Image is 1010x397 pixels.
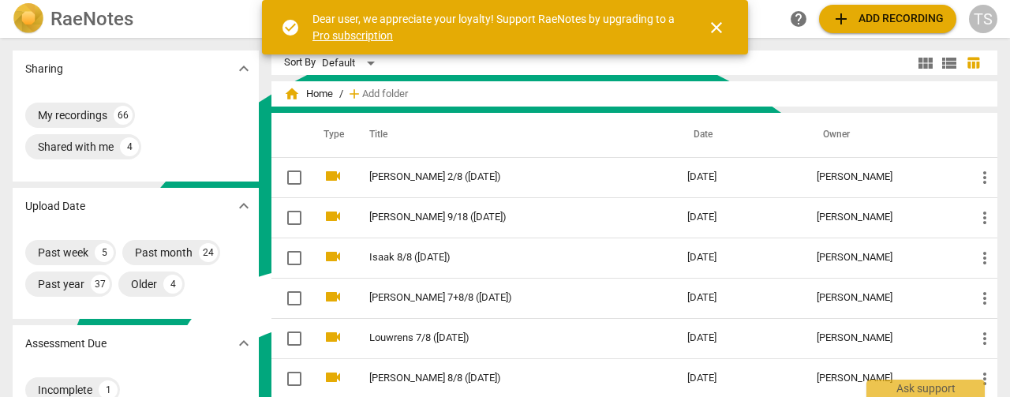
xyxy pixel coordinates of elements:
span: add [346,86,362,102]
a: [PERSON_NAME] 8/8 ([DATE]) [369,373,630,384]
th: Type [311,113,350,157]
button: Close [698,9,735,47]
a: [PERSON_NAME] 9/18 ([DATE]) [369,212,630,223]
div: Dear user, we appreciate your loyalty! Support RaeNotes by upgrading to a [312,11,679,43]
span: videocam [324,328,342,346]
button: TS [969,5,997,33]
span: videocam [324,247,342,266]
h2: RaeNotes [50,8,133,30]
div: Older [131,276,157,292]
div: Past year [38,276,84,292]
button: Tile view [914,51,937,75]
a: Help [784,5,813,33]
span: add [832,9,851,28]
span: more_vert [975,289,994,308]
button: List view [937,51,961,75]
th: Owner [804,113,963,157]
img: Logo [13,3,44,35]
a: Pro subscription [312,29,393,42]
span: / [339,88,343,100]
div: Sort By [284,57,316,69]
a: Isaak 8/8 ([DATE]) [369,252,630,264]
span: videocam [324,167,342,185]
span: close [707,18,726,37]
div: [PERSON_NAME] [817,292,951,304]
div: My recordings [38,107,107,123]
div: Ask support [866,380,985,397]
span: help [789,9,808,28]
div: 24 [199,243,218,262]
p: Upload Date [25,198,85,215]
a: [PERSON_NAME] 2/8 ([DATE]) [369,171,630,183]
span: videocam [324,368,342,387]
td: [DATE] [675,238,804,278]
span: more_vert [975,168,994,187]
a: LogoRaeNotes [13,3,256,35]
span: table_chart [966,55,981,70]
div: 37 [91,275,110,294]
span: more_vert [975,249,994,268]
span: view_module [916,54,935,73]
div: [PERSON_NAME] [817,171,951,183]
span: videocam [324,207,342,226]
span: videocam [324,287,342,306]
div: Default [322,51,380,76]
td: [DATE] [675,157,804,197]
button: Upload [819,5,956,33]
span: expand_more [234,197,253,215]
a: Louwrens 7/8 ([DATE]) [369,332,630,344]
td: [DATE] [675,197,804,238]
span: more_vert [975,329,994,348]
div: Past month [135,245,193,260]
div: 66 [114,106,133,125]
p: Sharing [25,61,63,77]
span: view_list [940,54,959,73]
span: home [284,86,300,102]
button: Show more [232,194,256,218]
a: [PERSON_NAME] 7+8/8 ([DATE]) [369,292,630,304]
div: [PERSON_NAME] [817,373,951,384]
div: 5 [95,243,114,262]
th: Title [350,113,675,157]
span: more_vert [975,369,994,388]
div: Past week [38,245,88,260]
span: Add recording [832,9,944,28]
span: expand_more [234,334,253,353]
div: Shared with me [38,139,114,155]
span: Add folder [362,88,408,100]
button: Show more [232,331,256,355]
div: [PERSON_NAME] [817,252,951,264]
div: 4 [120,137,139,156]
p: Assessment Due [25,335,107,352]
span: Home [284,86,333,102]
div: [PERSON_NAME] [817,212,951,223]
div: 4 [163,275,182,294]
span: more_vert [975,208,994,227]
span: expand_more [234,59,253,78]
td: [DATE] [675,278,804,318]
td: [DATE] [675,318,804,358]
button: Table view [961,51,985,75]
span: check_circle [281,18,300,37]
div: [PERSON_NAME] [817,332,951,344]
th: Date [675,113,804,157]
button: Show more [232,57,256,81]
